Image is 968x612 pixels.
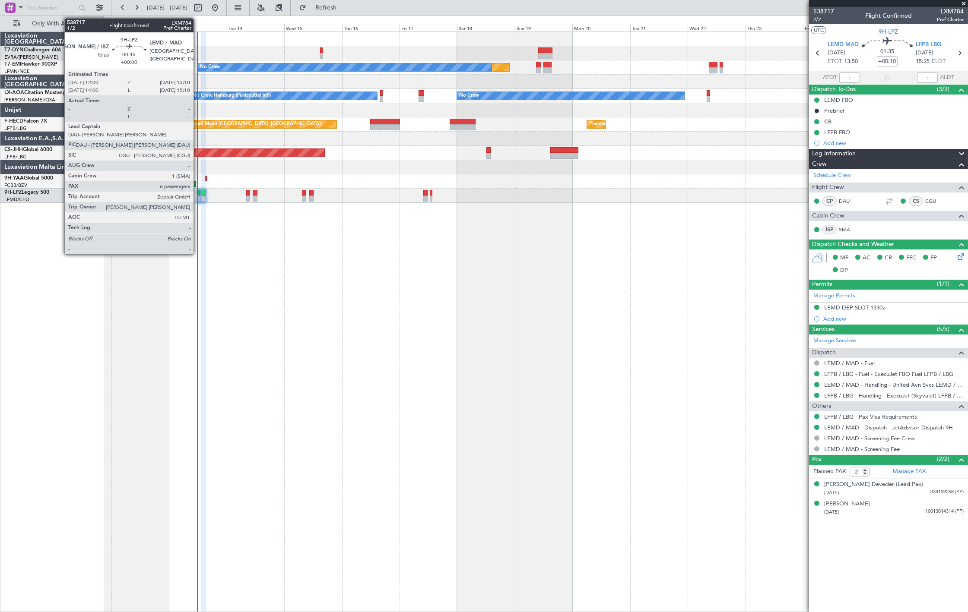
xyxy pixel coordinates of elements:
[812,240,894,249] span: Dispatch Checks and Weather
[824,509,839,515] span: [DATE]
[937,16,964,23] span: Pref Charter
[4,97,55,103] a: [PERSON_NAME]/QSA
[4,147,23,152] span: CS-JHH
[937,7,964,16] span: LXM784
[885,254,892,262] span: CR
[823,139,964,147] div: Add new
[865,12,912,21] div: Flight Confirmed
[909,196,923,206] div: CS
[839,197,858,205] a: DAU
[823,73,837,82] span: ATOT
[937,85,949,94] span: (3/3)
[4,62,57,67] a: T7-EMIHawker 900XP
[812,149,856,159] span: Leg Information
[4,176,24,181] span: 9H-YAA
[925,197,945,205] a: CGU
[342,24,400,32] div: Thu 16
[147,4,187,12] span: [DATE] - [DATE]
[308,5,344,11] span: Refresh
[824,392,964,399] a: LFPB / LBG - Handling - ExecuJet (Skyvalet) LFPB / LBG
[937,454,949,464] span: (2/2)
[824,107,844,114] div: Prebrief
[823,315,964,322] div: Add new
[812,280,832,290] span: Permits
[4,62,21,67] span: T7-EMI
[812,455,822,465] span: Pax
[812,85,856,95] span: Dispatch To-Dos
[4,47,61,53] a: T7-DYNChallenger 604
[840,254,848,262] span: MF
[4,54,58,60] a: EVRA/[PERSON_NAME]
[813,16,834,23] span: 2/2
[812,325,835,334] span: Services
[879,27,898,36] span: 9H-LPZ
[813,7,834,16] span: 538717
[824,360,875,367] a: LEMD / MAD - Fuel
[824,381,964,388] a: LEMD / MAD - Handling - United Avn Svcs LEMD / MAD
[824,129,850,136] div: LFPB FBO
[930,489,964,496] span: U34139258 (PP)
[4,68,30,75] a: LFMN/NCE
[4,196,29,203] a: LFMD/CEQ
[937,279,949,288] span: (1/1)
[940,73,954,82] span: ALDT
[459,89,479,102] div: No Crew
[4,90,24,95] span: LX-AOA
[824,489,839,496] span: [DATE]
[515,24,572,32] div: Sun 19
[4,182,27,189] a: FCBB/BZV
[10,17,94,31] button: Only With Activity
[906,254,916,262] span: FFC
[824,96,853,104] div: LEMD FBO
[813,292,855,300] a: Manage Permits
[812,211,844,221] span: Cabin Crew
[227,24,284,32] div: Tue 14
[916,49,933,57] span: [DATE]
[4,125,27,132] a: LFPB/LBG
[822,196,837,206] div: CP
[457,24,514,32] div: Sat 18
[186,118,322,131] div: Planned Maint [GEOGRAPHIC_DATA] ([GEOGRAPHIC_DATA])
[111,24,169,32] div: Sun 12
[893,467,926,476] a: Manage PAX
[22,21,91,27] span: Only With Activity
[916,57,930,66] span: 15:25
[811,26,826,34] button: UTC
[26,1,76,14] input: Trip Number
[812,159,827,169] span: Crew
[4,176,53,181] a: 9H-YAAGlobal 5000
[824,480,923,489] div: [PERSON_NAME] Devecier (Lead Pax)
[880,47,894,56] span: 01:35
[4,119,23,124] span: F-HECD
[839,73,860,83] input: --:--
[812,401,831,411] span: Others
[822,225,837,234] div: ISP
[863,254,870,262] span: AC
[4,190,22,195] span: 9H-LPZ
[916,41,941,49] span: LFPB LBG
[4,119,47,124] a: F-HECDFalcon 7X
[824,500,870,508] div: [PERSON_NAME]
[4,47,24,53] span: T7-DYN
[828,41,859,49] span: LEMD MAD
[813,467,846,476] label: Planned PAX
[4,90,66,95] a: LX-AOACitation Mustang
[824,424,953,431] a: LEMD / MAD - Dispatch - JetAdvisor Dispatch 9H
[925,508,964,515] span: 10013014314 (PP)
[812,183,844,192] span: Flight Crew
[295,1,347,15] button: Refresh
[828,49,845,57] span: [DATE]
[400,24,457,32] div: Fri 17
[930,254,937,262] span: FP
[824,118,832,125] div: CB
[813,171,851,180] a: Schedule Crew
[589,118,725,131] div: Planned Maint [GEOGRAPHIC_DATA] ([GEOGRAPHIC_DATA])
[828,57,842,66] span: ETOT
[630,24,688,32] div: Tue 21
[824,445,900,453] a: LEMD / MAD - Screening Fee
[824,370,953,378] a: LFPB / LBG - Fuel - ExecuJet FBO Fuel LFPB / LBG
[813,337,857,345] a: Manage Services
[746,24,803,32] div: Thu 23
[824,435,915,442] a: LEMD / MAD - Screening Fee Crew
[688,24,745,32] div: Wed 22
